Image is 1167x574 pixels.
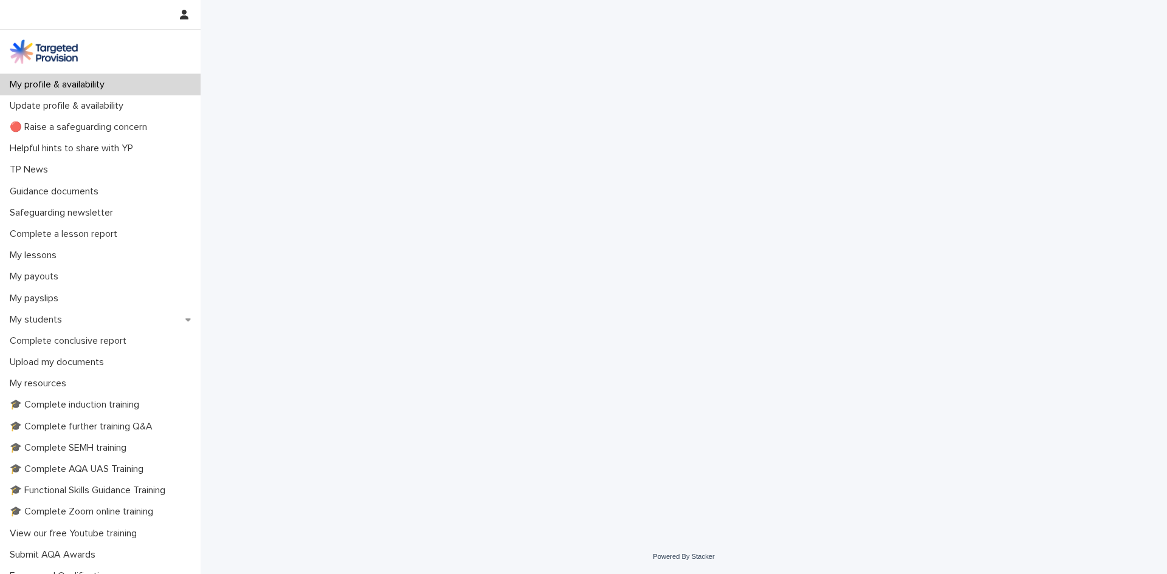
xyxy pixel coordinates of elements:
[5,186,108,197] p: Guidance documents
[5,250,66,261] p: My lessons
[5,421,162,432] p: 🎓 Complete further training Q&A
[5,293,68,304] p: My payslips
[5,314,72,326] p: My students
[5,143,143,154] p: Helpful hints to share with YP
[10,39,78,64] img: M5nRWzHhSzIhMunXDL62
[5,164,58,176] p: TP News
[5,506,163,518] p: 🎓 Complete Zoom online training
[5,228,127,240] p: Complete a lesson report
[5,463,153,475] p: 🎓 Complete AQA UAS Training
[5,357,114,368] p: Upload my documents
[5,378,76,389] p: My resources
[5,271,68,282] p: My payouts
[5,399,149,411] p: 🎓 Complete induction training
[5,549,105,561] p: Submit AQA Awards
[5,207,123,219] p: Safeguarding newsletter
[5,121,157,133] p: 🔴 Raise a safeguarding concern
[5,335,136,347] p: Complete conclusive report
[5,442,136,454] p: 🎓 Complete SEMH training
[5,485,175,496] p: 🎓 Functional Skills Guidance Training
[5,79,114,91] p: My profile & availability
[5,528,146,539] p: View our free Youtube training
[5,100,133,112] p: Update profile & availability
[653,553,714,560] a: Powered By Stacker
